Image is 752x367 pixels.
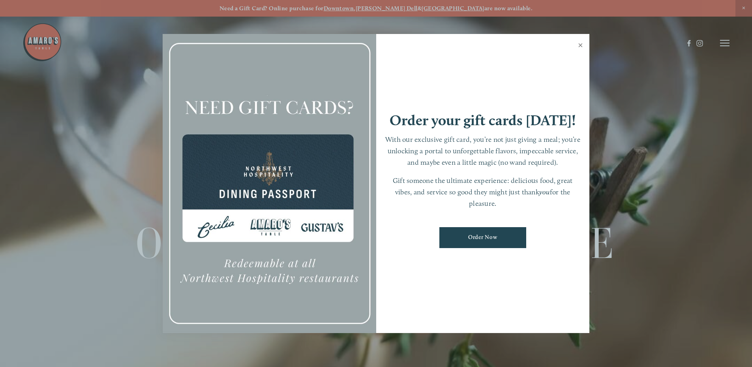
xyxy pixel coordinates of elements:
p: Gift someone the ultimate experience: delicious food, great vibes, and service so good they might... [384,175,582,209]
a: Order Now [439,227,526,248]
p: With our exclusive gift card, you’re not just giving a meal; you’re unlocking a portal to unforge... [384,134,582,168]
h1: Order your gift cards [DATE]! [390,113,576,128]
a: Close [573,35,588,57]
em: you [539,188,550,196]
